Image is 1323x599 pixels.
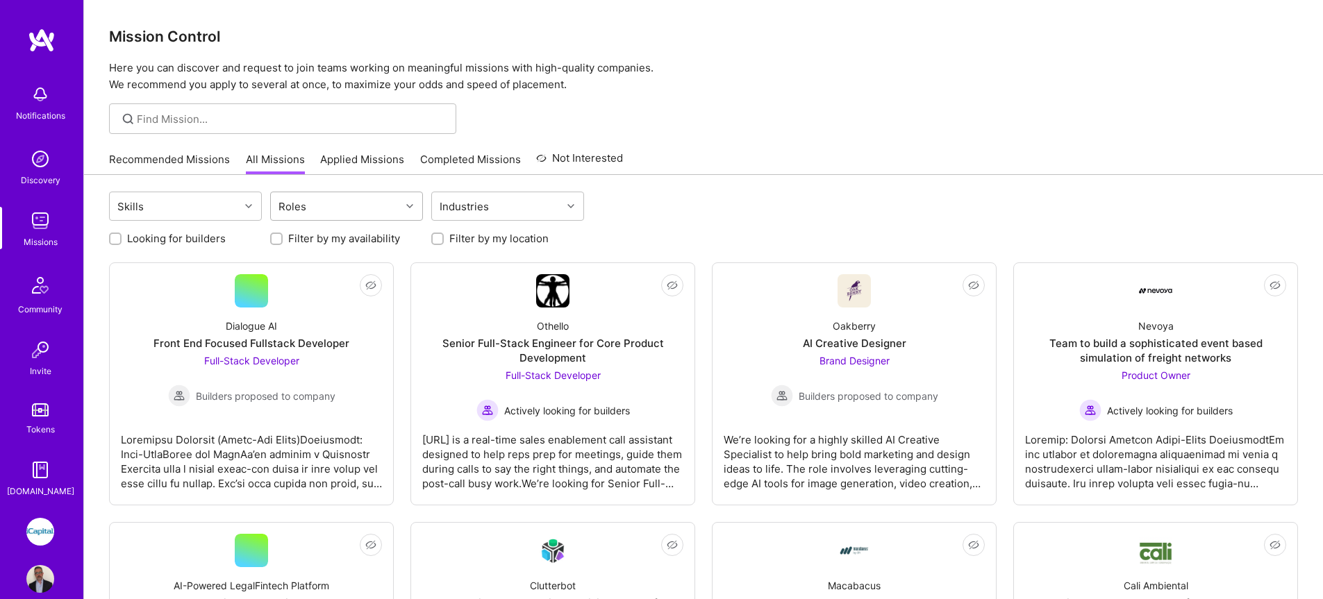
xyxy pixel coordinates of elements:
[1025,274,1286,493] a: Company LogoNevoyaTeam to build a sophisticated event based simulation of freight networksProduct...
[24,269,57,302] img: Community
[504,403,630,418] span: Actively looking for builders
[1025,421,1286,491] div: Loremip: Dolorsi Ametcon Adipi-Elits DoeiusmodtEm inc utlabor et doloremagna aliquaenimad mi veni...
[320,152,404,175] a: Applied Missions
[724,421,985,491] div: We’re looking for a highly skilled AI Creative Specialist to help bring bold marketing and design...
[838,534,871,567] img: Company Logo
[121,421,382,491] div: Loremipsu Dolorsit (Ametc-Adi Elits)Doeiusmodt: Inci-UtlaBoree dol MagnAa’en adminim v Quisnostr ...
[1139,537,1172,565] img: Company Logo
[26,207,54,235] img: teamwork
[1270,280,1281,291] i: icon EyeClosed
[968,280,979,291] i: icon EyeClosed
[667,539,678,550] i: icon EyeClosed
[153,336,349,351] div: Front End Focused Fullstack Developer
[422,336,683,365] div: Senior Full-Stack Engineer for Core Product Development
[365,539,376,550] i: icon EyeClosed
[28,28,56,53] img: logo
[1122,369,1190,381] span: Product Owner
[1124,578,1188,593] div: Cali Ambiental
[1270,539,1281,550] i: icon EyeClosed
[288,231,400,246] label: Filter by my availability
[137,112,446,126] input: Find Mission...
[799,389,938,403] span: Builders proposed to company
[536,534,569,567] img: Company Logo
[26,81,54,108] img: bell
[114,196,147,217] div: Skills
[246,152,305,175] a: All Missions
[537,319,569,333] div: Othello
[275,196,310,217] div: Roles
[406,203,413,210] i: icon Chevron
[536,274,569,307] img: Company Logo
[667,280,678,291] i: icon EyeClosed
[828,578,881,593] div: Macabacus
[121,274,382,493] a: Dialogue AIFront End Focused Fullstack DeveloperFull-Stack Developer Builders proposed to company...
[109,152,230,175] a: Recommended Missions
[530,578,576,593] div: Clutterbot
[449,231,549,246] label: Filter by my location
[196,389,335,403] span: Builders proposed to company
[32,403,49,416] img: tokens
[1079,399,1101,421] img: Actively looking for builders
[226,319,277,333] div: Dialogue AI
[23,565,58,593] a: User Avatar
[422,421,683,491] div: [URL] is a real-time sales enablement call assistant designed to help reps prep for meetings, gui...
[833,319,876,333] div: Oakberry
[7,484,74,498] div: [DOMAIN_NAME]
[536,150,623,175] a: Not Interested
[26,456,54,484] img: guide book
[109,28,1298,45] h3: Mission Control
[1025,336,1286,365] div: Team to build a sophisticated event based simulation of freight networks
[109,60,1298,93] p: Here you can discover and request to join teams working on meaningful missions with high-quality ...
[420,152,521,175] a: Completed Missions
[422,274,683,493] a: Company LogoOthelloSenior Full-Stack Engineer for Core Product DevelopmentFull-Stack Developer Ac...
[204,355,299,366] span: Full-Stack Developer
[26,422,55,437] div: Tokens
[120,111,136,127] i: icon SearchGrey
[1107,403,1233,418] span: Actively looking for builders
[168,385,190,407] img: Builders proposed to company
[245,203,252,210] i: icon Chevron
[18,302,63,317] div: Community
[803,336,906,351] div: AI Creative Designer
[26,145,54,173] img: discovery
[1139,288,1172,294] img: Company Logo
[771,385,793,407] img: Builders proposed to company
[26,565,54,593] img: User Avatar
[127,231,226,246] label: Looking for builders
[476,399,499,421] img: Actively looking for builders
[724,274,985,493] a: Company LogoOakberryAI Creative DesignerBrand Designer Builders proposed to companyBuilders propo...
[26,336,54,364] img: Invite
[968,539,979,550] i: icon EyeClosed
[16,108,65,123] div: Notifications
[436,196,492,217] div: Industries
[26,518,54,546] img: iCapital: Building an Alternative Investment Marketplace
[21,173,60,187] div: Discovery
[365,280,376,291] i: icon EyeClosed
[819,355,890,366] span: Brand Designer
[24,235,58,249] div: Missions
[1138,319,1174,333] div: Nevoya
[23,518,58,546] a: iCapital: Building an Alternative Investment Marketplace
[30,364,51,378] div: Invite
[506,369,601,381] span: Full-Stack Developer
[567,203,574,210] i: icon Chevron
[174,578,329,593] div: AI-Powered LegalFintech Platform
[838,274,871,307] img: Company Logo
